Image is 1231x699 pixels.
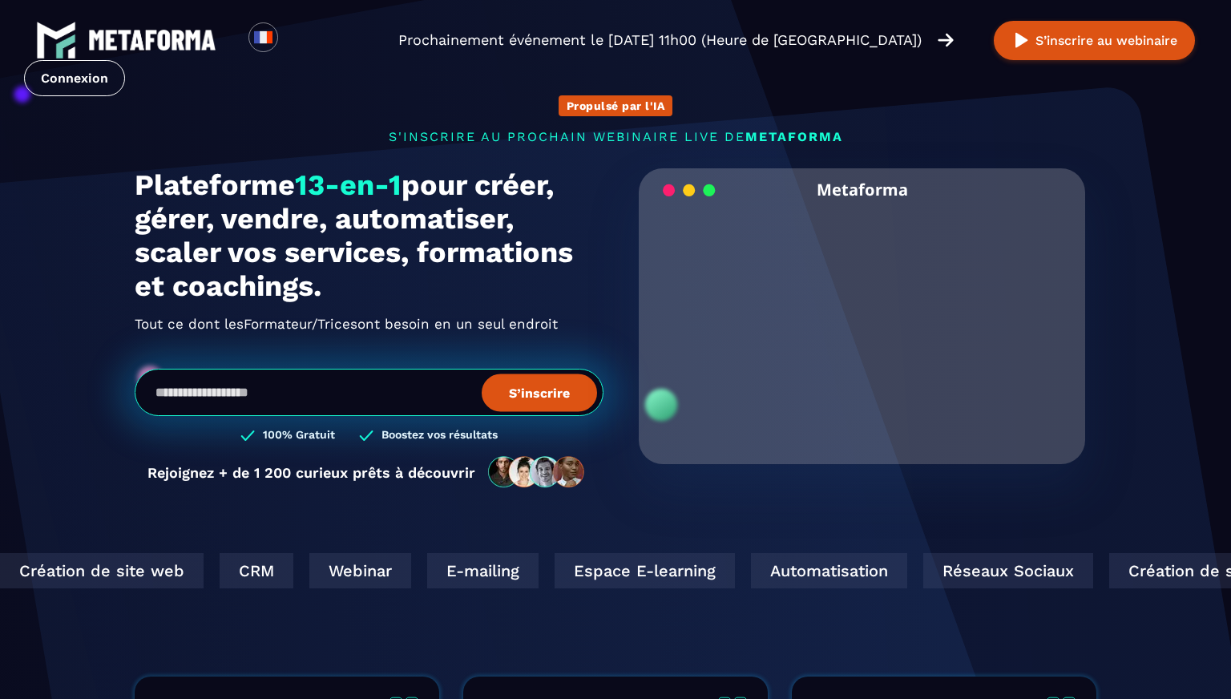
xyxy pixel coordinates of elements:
[381,428,498,443] h3: Boostez vos résultats
[36,20,76,60] img: logo
[244,311,357,337] span: Formateur/Trices
[994,21,1195,60] button: S’inscrire au webinaire
[88,30,216,51] img: logo
[24,60,125,96] a: Connexion
[87,553,189,588] div: Webinar
[359,428,373,443] img: checked
[663,183,716,198] img: loading
[887,553,1091,588] div: Création de site web
[701,553,871,588] div: Réseaux Sociaux
[253,27,273,47] img: fr
[278,22,317,58] div: Search for option
[745,129,843,144] span: METAFORMA
[240,428,255,443] img: checked
[147,464,475,481] p: Rejoignez + de 1 200 curieux prêts à découvrir
[817,168,908,211] h2: Metaforma
[135,311,603,337] h2: Tout ce dont les ont besoin en un seul endroit
[938,31,954,49] img: arrow-right
[333,553,513,588] div: Espace E-learning
[651,211,1073,422] video: Your browser does not support the video tag.
[483,455,591,489] img: community-people
[135,168,603,303] h1: Plateforme pour créer, gérer, vendre, automatiser, scaler vos services, formations et coachings.
[295,168,402,202] span: 13-en-1
[529,553,685,588] div: Automatisation
[398,29,922,51] p: Prochainement événement le [DATE] 11h00 (Heure de [GEOGRAPHIC_DATA])
[292,30,304,50] input: Search for option
[205,553,317,588] div: E-mailing
[1011,30,1031,51] img: play
[135,129,1096,144] p: s'inscrire au prochain webinaire live de
[263,428,335,443] h3: 100% Gratuit
[1107,553,1181,588] div: CRM
[482,374,597,411] button: S’inscrire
